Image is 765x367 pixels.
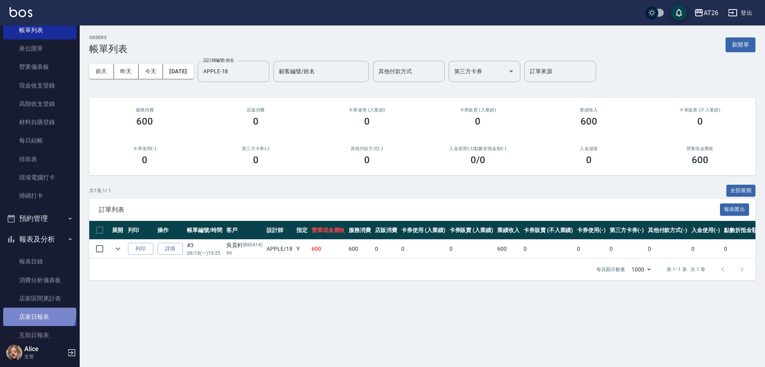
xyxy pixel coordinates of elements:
p: 99 [226,250,263,257]
td: 600 [495,240,522,258]
a: 每日結帳 [3,131,76,150]
td: 600 [347,240,373,258]
h3: 0 [142,154,147,166]
a: 座位開單 [3,39,76,58]
button: 前天 [89,64,114,79]
a: 報表匯出 [720,205,749,213]
td: 0 [399,240,447,258]
a: 店家區間累計表 [3,289,76,308]
button: 全部展開 [726,185,756,197]
th: 入金使用(-) [689,221,722,240]
a: 掃碼打卡 [3,187,76,205]
span: 訂單列表 [99,206,720,214]
a: 高階收支登錄 [3,95,76,113]
h2: 卡券使用(-) [99,146,191,151]
td: APPLE /18 [265,240,294,258]
p: 每頁顯示數量 [596,266,625,273]
th: 業績收入 [495,221,522,240]
button: save [671,5,687,21]
td: #3 [185,240,224,258]
h3: 0 [253,154,259,166]
button: 報表及分析 [3,229,76,250]
h2: 卡券販賣 (入業績) [432,107,524,113]
td: 0 [373,240,399,258]
p: 主管 [24,353,65,360]
th: 操作 [155,221,185,240]
h3: 0 [697,116,703,127]
button: [DATE] [163,64,193,79]
th: 帳單編號/時間 [185,221,224,240]
a: 消費分析儀表板 [3,271,76,289]
img: Logo [10,7,32,17]
h3: 600 [136,116,153,127]
button: Open [505,65,518,78]
th: 客戶 [224,221,265,240]
td: 0 [522,240,575,258]
h2: 店販消費 [210,107,302,113]
td: 600 [310,240,347,258]
a: 排班表 [3,150,76,168]
th: 展開 [110,221,126,240]
p: 第 1–1 筆 共 1 筆 [667,266,705,273]
a: 報表目錄 [3,252,76,271]
h2: 入金使用(-) /點數折抵金額(-) [432,146,524,151]
h3: 0 [253,116,259,127]
a: 店家日報表 [3,308,76,326]
a: 詳情 [157,243,183,255]
td: 0 [646,240,690,258]
label: 設計師編號/姓名 [203,57,234,63]
th: 營業現金應收 [310,221,347,240]
h2: ORDERS [89,35,127,40]
h3: 0 [586,154,592,166]
a: 現場電腦打卡 [3,168,76,187]
h3: 0 [364,154,370,166]
h2: 卡券使用 (入業績) [321,107,413,113]
th: 卡券販賣 (不入業績) [522,221,575,240]
button: expand row [112,243,124,255]
p: 共 1 筆, 1 / 1 [89,187,111,194]
th: 指定 [294,221,310,240]
button: 預約管理 [3,208,76,229]
h2: 營業現金應收 [654,146,746,151]
button: 新開單 [726,37,755,52]
div: AT26 [704,8,718,18]
h2: 第三方卡券(-) [210,146,302,151]
h3: 服務消費 [99,107,191,113]
th: 卡券使用(-) [575,221,608,240]
h3: 600 [581,116,597,127]
a: 材料自購登錄 [3,113,76,131]
img: Person [6,345,22,361]
button: 登出 [725,6,755,20]
th: 設計師 [265,221,294,240]
h5: Alice [24,345,65,353]
button: 列印 [128,243,153,255]
th: 列印 [126,221,155,240]
th: 卡券販賣 (入業績) [447,221,496,240]
h3: 0 /0 [471,154,485,166]
td: Y [294,240,310,258]
a: 互助日報表 [3,326,76,344]
th: 服務消費 [347,221,373,240]
h3: 600 [692,154,708,166]
h2: 卡券販賣 (不入業績) [654,107,746,113]
h2: 其他付款方式(-) [321,146,413,151]
button: 報表匯出 [720,203,749,216]
h3: 0 [475,116,481,127]
button: 今天 [139,64,163,79]
h3: 0 [364,116,370,127]
p: (880414) [243,241,263,250]
div: 1000 [628,259,654,280]
button: 昨天 [114,64,139,79]
td: 0 [608,240,646,258]
a: 現金收支登錄 [3,76,76,95]
h3: 帳單列表 [89,43,127,55]
td: 0 [447,240,496,258]
p: 08/18 (一) 19:25 [187,250,222,257]
th: 店販消費 [373,221,399,240]
button: AT26 [691,5,722,21]
a: 帳單列表 [3,21,76,39]
th: 第三方卡券(-) [608,221,646,240]
th: 卡券使用 (入業績) [399,221,447,240]
td: 0 [575,240,608,258]
a: 營業儀表板 [3,58,76,76]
